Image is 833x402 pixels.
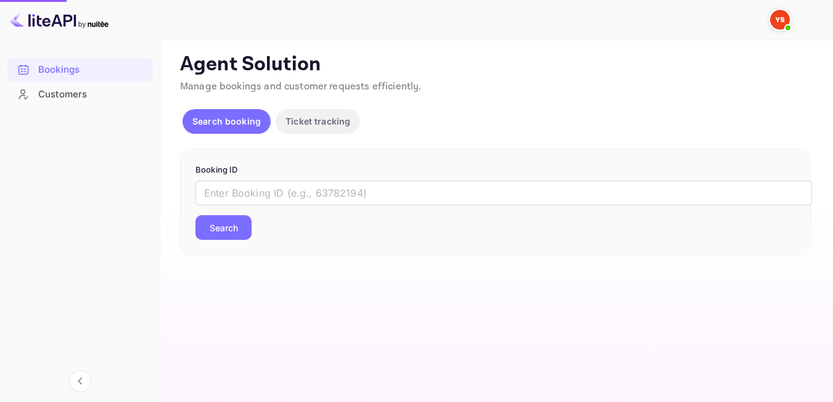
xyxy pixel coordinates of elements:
[285,115,350,128] p: Ticket tracking
[38,88,146,102] div: Customers
[7,83,152,105] a: Customers
[7,58,152,82] div: Bookings
[195,215,252,240] button: Search
[7,58,152,81] a: Bookings
[38,63,146,77] div: Bookings
[195,181,812,205] input: Enter Booking ID (e.g., 63782194)
[192,115,261,128] p: Search booking
[770,10,790,30] img: Yandex Support
[195,164,795,176] p: Booking ID
[180,52,811,77] p: Agent Solution
[10,10,109,30] img: LiteAPI logo
[180,80,422,93] span: Manage bookings and customer requests efficiently.
[7,83,152,107] div: Customers
[69,370,91,392] button: Collapse navigation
